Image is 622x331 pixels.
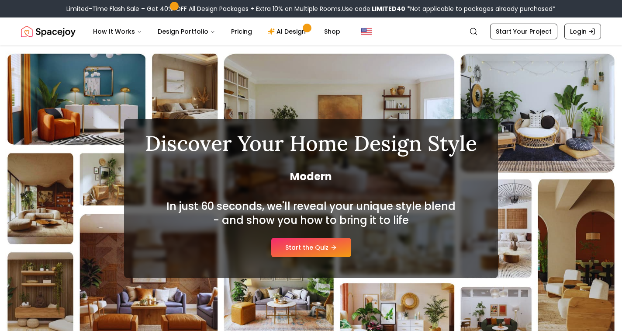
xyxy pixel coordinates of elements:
[164,199,458,227] h2: In just 60 seconds, we'll reveal your unique style blend - and show you how to bring it to life
[151,23,222,40] button: Design Portfolio
[21,23,76,40] a: Spacejoy
[317,23,347,40] a: Shop
[361,26,372,37] img: United States
[490,24,557,39] a: Start Your Project
[261,23,315,40] a: AI Design
[372,4,405,13] b: LIMITED40
[224,23,259,40] a: Pricing
[145,170,477,184] span: Modern
[405,4,556,13] span: *Not applicable to packages already purchased*
[86,23,347,40] nav: Main
[86,23,149,40] button: How It Works
[564,24,601,39] a: Login
[271,238,351,257] a: Start the Quiz
[145,133,477,154] h1: Discover Your Home Design Style
[66,4,556,13] div: Limited-Time Flash Sale – Get 40% OFF All Design Packages + Extra 10% on Multiple Rooms.
[21,23,76,40] img: Spacejoy Logo
[342,4,405,13] span: Use code:
[21,17,601,45] nav: Global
